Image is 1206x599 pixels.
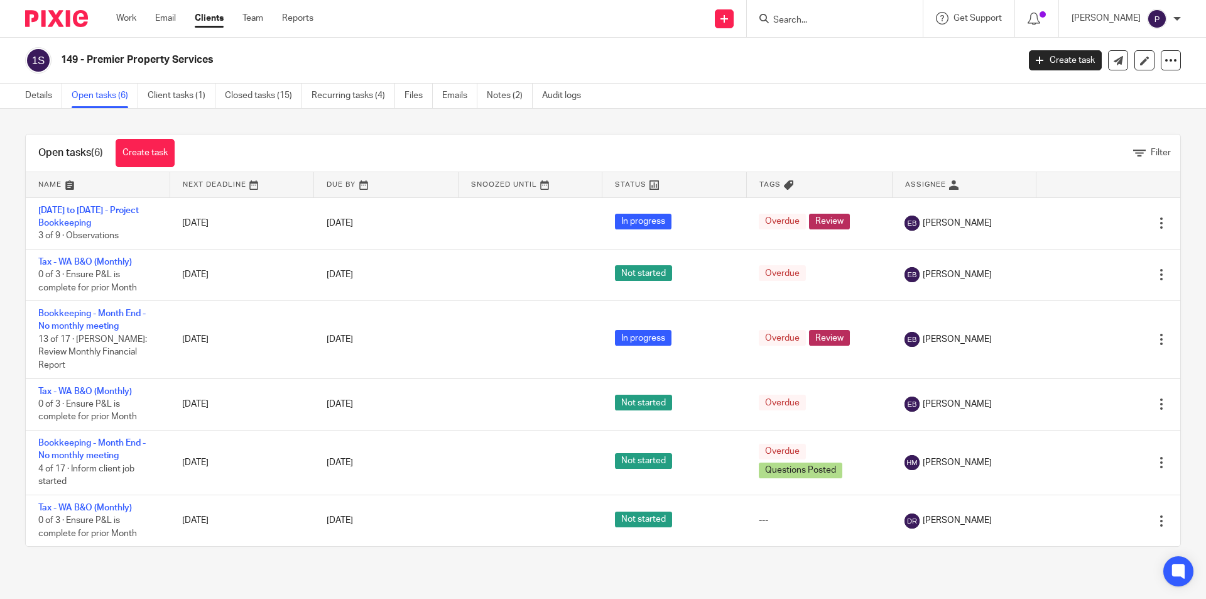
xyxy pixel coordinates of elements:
[615,395,672,410] span: Not started
[905,332,920,347] img: svg%3E
[809,214,850,229] span: Review
[91,148,103,158] span: (6)
[442,84,477,108] a: Emails
[923,514,992,527] span: [PERSON_NAME]
[170,495,313,546] td: [DATE]
[327,219,353,228] span: [DATE]
[327,400,353,409] span: [DATE]
[923,333,992,346] span: [PERSON_NAME]
[615,330,671,346] span: In progress
[953,14,1002,23] span: Get Support
[72,84,138,108] a: Open tasks (6)
[405,84,433,108] a: Files
[923,456,992,469] span: [PERSON_NAME]
[923,268,992,281] span: [PERSON_NAME]
[759,463,842,478] span: Questions Posted
[61,53,820,67] h2: 149 - Premier Property Services
[25,47,52,74] img: svg%3E
[170,197,313,249] td: [DATE]
[327,458,353,467] span: [DATE]
[155,12,176,25] a: Email
[38,387,132,396] a: Tax - WA B&O (Monthly)
[25,84,62,108] a: Details
[615,181,646,188] span: Status
[38,231,119,240] span: 3 of 9 · Observations
[38,270,137,292] span: 0 of 3 · Ensure P&L is complete for prior Month
[809,330,850,346] span: Review
[923,217,992,229] span: [PERSON_NAME]
[615,512,672,527] span: Not started
[38,464,134,486] span: 4 of 17 · Inform client job started
[615,265,672,281] span: Not started
[905,397,920,412] img: svg%3E
[759,444,806,459] span: Overdue
[471,181,537,188] span: Snoozed Until
[38,206,139,228] a: [DATE] to [DATE] - Project Bookkeeping
[148,84,215,108] a: Client tasks (1)
[759,181,781,188] span: Tags
[759,395,806,410] span: Overdue
[225,84,302,108] a: Closed tasks (15)
[195,12,224,25] a: Clients
[116,139,175,167] a: Create task
[170,301,313,378] td: [DATE]
[759,214,806,229] span: Overdue
[116,12,136,25] a: Work
[615,453,672,469] span: Not started
[38,335,147,370] span: 13 of 17 · [PERSON_NAME]: Review Monthly Financial Report
[38,439,146,460] a: Bookkeeping - Month End - No monthly meeting
[38,400,137,422] span: 0 of 3 · Ensure P&L is complete for prior Month
[38,146,103,160] h1: Open tasks
[170,249,313,300] td: [DATE]
[38,503,132,512] a: Tax - WA B&O (Monthly)
[1029,50,1102,70] a: Create task
[905,216,920,231] img: svg%3E
[759,265,806,281] span: Overdue
[905,455,920,470] img: svg%3E
[327,335,353,344] span: [DATE]
[542,84,590,108] a: Audit logs
[327,270,353,279] span: [DATE]
[1072,12,1141,25] p: [PERSON_NAME]
[170,431,313,495] td: [DATE]
[759,330,806,346] span: Overdue
[487,84,533,108] a: Notes (2)
[38,309,146,331] a: Bookkeeping - Month End - No monthly meeting
[25,10,88,27] img: Pixie
[1147,9,1167,29] img: svg%3E
[327,516,353,525] span: [DATE]
[242,12,263,25] a: Team
[170,378,313,430] td: [DATE]
[615,214,671,229] span: In progress
[282,12,313,25] a: Reports
[1151,148,1171,157] span: Filter
[923,398,992,410] span: [PERSON_NAME]
[905,514,920,529] img: svg%3E
[38,516,137,538] span: 0 of 3 · Ensure P&L is complete for prior Month
[38,258,132,267] a: Tax - WA B&O (Monthly)
[905,267,920,282] img: svg%3E
[312,84,395,108] a: Recurring tasks (4)
[759,514,879,527] div: ---
[772,15,885,26] input: Search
